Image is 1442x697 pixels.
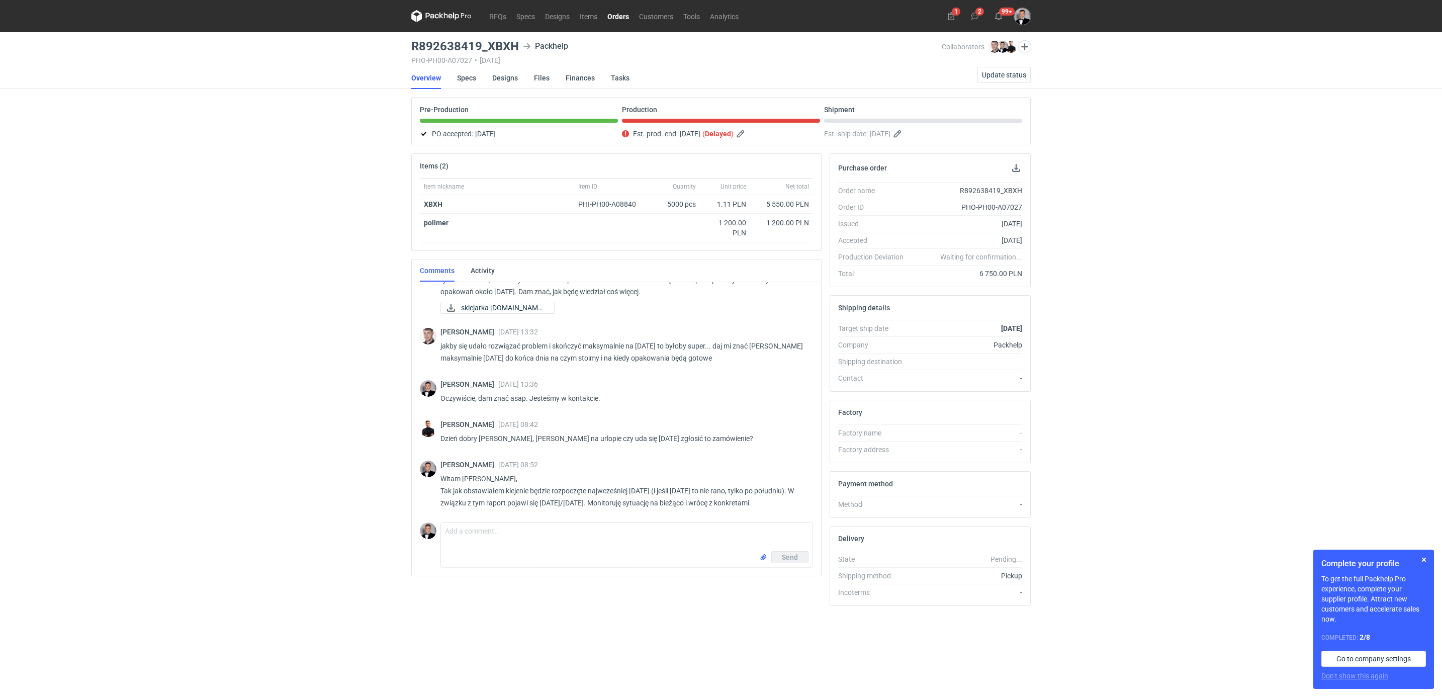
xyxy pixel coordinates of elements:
[988,41,1001,53] img: Maciej Sikora
[511,10,540,22] a: Specs
[912,445,1022,455] div: -
[967,8,983,24] button: 2
[540,10,575,22] a: Designs
[754,199,809,209] div: 5 550.00 PLN
[838,357,912,367] div: Shipping destination
[838,499,912,509] div: Method
[678,10,705,22] a: Tools
[771,551,808,563] button: Send
[492,67,518,89] a: Designs
[420,128,618,140] div: PO accepted:
[440,432,805,445] p: Dzień dobry [PERSON_NAME], [PERSON_NAME] na urlopie czy uda się [DATE] zgłosić to zamówienie?
[704,199,746,209] div: 1.11 PLN
[1321,651,1426,667] a: Go to company settings
[838,480,893,488] h2: Payment method
[440,328,498,336] span: [PERSON_NAME]
[420,522,436,539] img: Filip Sobolewski
[578,183,597,191] span: Item ID
[411,67,441,89] a: Overview
[1418,554,1430,566] button: Skip for now
[838,323,912,333] div: Target ship date
[838,587,912,597] div: Incoterms
[838,252,912,262] div: Production Deviation
[440,420,498,428] span: [PERSON_NAME]
[411,56,942,64] div: PHO-PH00-A07027 [DATE]
[912,186,1022,196] div: R892638419_XBXH
[1321,671,1388,681] button: Don’t show this again
[838,219,912,229] div: Issued
[420,461,436,477] img: Filip Sobolewski
[824,106,855,114] p: Shipment
[977,67,1031,83] button: Update status
[411,10,472,22] svg: Packhelp Pro
[838,535,864,543] h2: Delivery
[943,8,959,24] button: 1
[912,571,1022,581] div: Pickup
[912,202,1022,212] div: PHO-PH00-A07027
[912,340,1022,350] div: Packhelp
[602,10,634,22] a: Orders
[424,219,448,227] strong: polimer
[838,235,912,245] div: Accepted
[457,67,476,89] a: Specs
[440,340,805,364] p: jakby się udało rozwiązać problem i skończyć maksymalnie na [DATE] to byłoby super... daj mi znać...
[523,40,568,52] div: Packhelp
[912,235,1022,245] div: [DATE]
[838,304,890,312] h2: Shipping details
[1010,162,1022,174] button: Download PO
[838,445,912,455] div: Factory address
[838,269,912,279] div: Total
[838,340,912,350] div: Company
[702,130,705,138] em: (
[1321,558,1426,570] h1: Complete your profile
[912,587,1022,597] div: -
[673,183,696,191] span: Quantity
[824,128,1022,140] div: Est. ship date:
[471,259,495,282] a: Activity
[720,183,746,191] span: Unit price
[420,328,436,344] img: Maciej Sikora
[870,128,890,140] span: [DATE]
[785,183,809,191] span: Net total
[912,219,1022,229] div: [DATE]
[420,380,436,397] div: Filip Sobolewski
[838,186,912,196] div: Order name
[484,10,511,22] a: RFQs
[912,269,1022,279] div: 6 750.00 PLN
[912,373,1022,383] div: -
[424,200,442,208] strong: XBXH
[982,71,1026,78] span: Update status
[838,571,912,581] div: Shipping method
[622,128,820,140] div: Est. prod. end:
[420,420,436,437] img: Tomasz Kubiak
[680,128,700,140] span: [DATE]
[705,10,744,22] a: Analytics
[942,43,984,51] span: Collaborators
[498,380,538,388] span: [DATE] 13:36
[838,408,862,416] h2: Factory
[578,199,646,209] div: PHI-PH00-A08840
[650,195,700,214] div: 5000 pcs
[997,41,1009,53] img: Filip Sobolewski
[1014,8,1031,25] img: Filip Sobolewski
[912,499,1022,509] div: -
[1360,633,1370,641] strong: 2 / 8
[892,128,905,140] button: Edit estimated shipping date
[440,302,541,314] div: sklejarka problem.png
[440,461,498,469] span: [PERSON_NAME]
[420,259,455,282] a: Comments
[420,106,469,114] p: Pre-Production
[622,106,657,114] p: Production
[838,428,912,438] div: Factory name
[534,67,550,89] a: Files
[498,420,538,428] span: [DATE] 08:42
[461,302,546,313] span: sklejarka [DOMAIN_NAME]...
[754,218,809,228] div: 1 200.00 PLN
[990,8,1007,24] button: 99+
[424,183,464,191] span: Item nickname
[611,67,629,89] a: Tasks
